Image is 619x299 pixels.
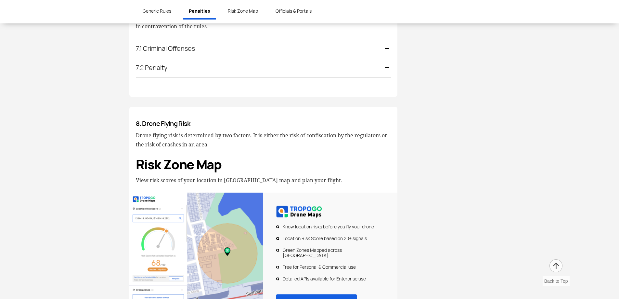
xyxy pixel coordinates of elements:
a: Generic Rules [137,4,177,18]
h3: Risk Zone Map [136,157,391,172]
a: Penalties [183,4,216,20]
div: Back to Top [543,276,570,286]
li: Location Risk Score based on 20+ signals [276,236,384,241]
div: 7.1 Criminal Offenses [136,39,391,58]
p: Drone flying risk is determined by two factors. It is either the risk of confiscation by the regu... [136,131,391,149]
h4: 8. Drone Flying Risk [136,120,391,128]
li: Green Zones Mapped across [GEOGRAPHIC_DATA] [276,247,384,258]
img: ic_arrow-up.png [549,259,563,273]
p: View risk scores of your location in [GEOGRAPHIC_DATA] map and plan your flight. [136,176,391,185]
a: Officials & Portals [270,4,317,18]
img: Risk Zone Map [276,206,322,217]
li: Free for Personal & Commercial use [276,264,384,269]
li: Know location risks before you fly your drone [276,224,384,229]
li: Detailed APIs available for Enterprise use [276,276,384,281]
a: Risk Zone Map [222,4,264,18]
div: 7.2 Penalty [136,58,391,77]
